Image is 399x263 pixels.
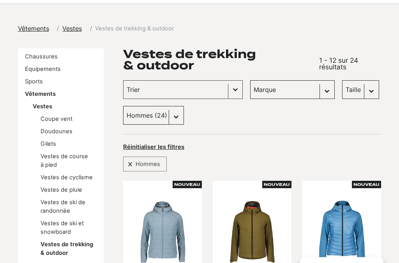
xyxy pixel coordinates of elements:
button: Basculer la liste [228,81,242,99]
a: Vestes de pluie [41,186,82,193]
a: Vestes de course à pied [41,153,88,168]
a: Sports [25,78,43,85]
span: Vestes [62,25,82,32]
span: Vêtements [18,25,49,32]
button: Réinitialiser les filtres [123,143,184,151]
input: Trier [127,85,225,95]
a: Vestes de ski de randonnée [41,199,85,214]
a: Equipements [25,65,61,72]
nav: breadcrumbs [18,24,174,33]
a: Doudounes [41,128,72,135]
a: Vestes de trekking & outdoor [41,241,93,256]
a: Vestes de cyclisme [41,174,93,181]
a: Vestes [62,24,87,33]
a: Chaussures [25,53,58,60]
a: Vestes de ski et snowboard [41,220,84,235]
div: Hommes [123,157,167,171]
a: Vestes [33,103,52,110]
h1: Vestes de trekking & outdoor [123,48,312,71]
a: Gilets [41,140,56,147]
span: Hommes [132,159,163,169]
span: 1 - 12 sur 24 résultats [319,56,358,71]
span: Vestes de trekking & outdoor [95,24,174,33]
a: Vêtements [25,90,56,97]
a: Coupe vent [41,115,72,122]
a: Vêtements [18,24,54,33]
